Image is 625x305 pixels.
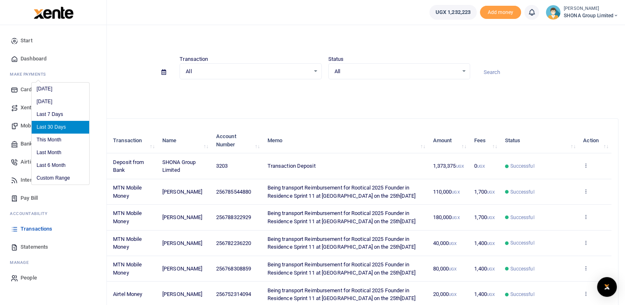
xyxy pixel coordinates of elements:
[7,153,100,171] a: Airtime
[477,164,485,169] small: UGX
[21,274,37,282] span: People
[113,185,142,199] span: MTN Mobile Money
[7,171,100,189] a: Internet
[500,128,579,153] th: Status: activate to sort column ascending
[21,122,53,130] span: Mobile Money
[7,81,100,99] a: Cards
[469,128,500,153] th: Fees: activate to sort column ascending
[268,287,416,302] span: Being transport Reimbursement for Rootical 2025 Founder in Residence Sprint 11 at [GEOGRAPHIC_DAT...
[162,266,202,272] span: [PERSON_NAME]
[487,292,495,297] small: UGX
[113,236,142,250] span: MTN Mobile Money
[212,128,263,153] th: Account Number: activate to sort column ascending
[216,291,251,297] span: 256752314094
[456,164,464,169] small: UGX
[510,239,534,247] span: Successful
[33,9,74,15] a: logo-small logo-large logo-large
[162,189,202,195] span: [PERSON_NAME]
[21,140,36,148] span: Banks
[186,67,309,76] span: All
[268,261,416,276] span: Being transport Reimbursement for Rootical 2025 Founder in Residence Sprint 11 at [GEOGRAPHIC_DAT...
[21,104,60,112] span: Xente Transfers
[449,292,457,297] small: UGX
[216,240,251,246] span: 256782236220
[14,71,46,77] span: ake Payments
[32,121,89,134] li: Last 30 Days
[32,159,89,172] li: Last 6 Month
[34,7,74,19] img: logo-large
[7,238,100,256] a: Statements
[433,240,457,246] span: 40,000
[14,259,29,266] span: anage
[480,6,521,19] span: Add money
[162,240,202,246] span: [PERSON_NAME]
[474,291,495,297] span: 1,400
[268,163,316,169] span: Transaction Deposit
[268,185,416,199] span: Being transport Reimbursement for Rootical 2025 Founder in Residence Sprint 11 at [GEOGRAPHIC_DAT...
[113,159,144,173] span: Deposit from Bank
[268,236,416,250] span: Being transport Reimbursement for Rootical 2025 Founder in Residence Sprint 11 at [GEOGRAPHIC_DAT...
[452,190,459,194] small: UGX
[32,108,89,121] li: Last 7 Days
[7,256,100,269] li: M
[487,190,495,194] small: UGX
[21,37,32,45] span: Start
[32,83,89,95] li: [DATE]
[113,210,142,224] span: MTN Mobile Money
[21,55,46,63] span: Dashboard
[334,67,458,76] span: All
[31,89,618,98] p: Download
[487,267,495,271] small: UGX
[449,267,457,271] small: UGX
[31,35,618,44] h4: Transactions
[564,5,618,12] small: [PERSON_NAME]
[21,158,38,166] span: Airtime
[21,225,52,233] span: Transactions
[32,95,89,108] li: [DATE]
[32,146,89,159] li: Last Month
[21,85,35,94] span: Cards
[216,189,251,195] span: 256785544880
[7,117,100,135] a: Mobile Money
[510,214,534,221] span: Successful
[16,210,47,217] span: countability
[21,176,39,184] span: Internet
[546,5,560,20] img: profile-user
[7,32,100,50] a: Start
[162,214,202,220] span: [PERSON_NAME]
[546,5,618,20] a: profile-user [PERSON_NAME] SHONA Group Limited
[216,214,251,220] span: 256788322929
[433,163,464,169] span: 1,373,375
[510,162,534,170] span: Successful
[433,189,459,195] span: 110,000
[113,291,142,297] span: Airtel Money
[7,50,100,68] a: Dashboard
[7,99,100,117] a: Xente Transfers
[487,215,495,220] small: UGX
[597,277,617,297] div: Open Intercom Messenger
[436,8,470,16] span: UGX 1,232,223
[487,241,495,246] small: UGX
[433,291,457,297] span: 20,000
[579,128,611,153] th: Action: activate to sort column ascending
[449,241,457,246] small: UGX
[7,135,100,153] a: Banks
[216,266,251,272] span: 256768308859
[7,220,100,238] a: Transactions
[7,68,100,81] li: M
[328,55,344,63] label: Status
[474,240,495,246] span: 1,400
[474,266,495,272] span: 1,400
[480,6,521,19] li: Toup your wallet
[474,163,484,169] span: 0
[426,5,480,20] li: Wallet ballance
[477,65,618,79] input: Search
[263,128,428,153] th: Memo: activate to sort column ascending
[510,291,534,298] span: Successful
[510,188,534,196] span: Successful
[158,128,212,153] th: Name: activate to sort column ascending
[433,266,457,272] span: 80,000
[268,210,416,224] span: Being transport Reimbursement for Rootical 2025 Founder in Residence Sprint 11 at [GEOGRAPHIC_DAT...
[480,9,521,15] a: Add money
[21,194,38,202] span: Pay Bill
